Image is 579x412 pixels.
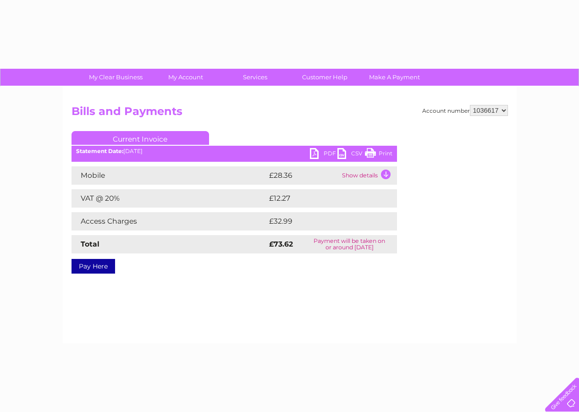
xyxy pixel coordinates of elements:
[267,189,377,208] td: £12.27
[76,148,123,154] b: Statement Date:
[72,212,267,231] td: Access Charges
[72,131,209,145] a: Current Invoice
[267,166,340,185] td: £28.36
[365,148,392,161] a: Print
[81,240,99,248] strong: Total
[287,69,363,86] a: Customer Help
[337,148,365,161] a: CSV
[78,69,154,86] a: My Clear Business
[148,69,223,86] a: My Account
[340,166,397,185] td: Show details
[72,259,115,274] a: Pay Here
[302,235,397,253] td: Payment will be taken on or around [DATE]
[217,69,293,86] a: Services
[310,148,337,161] a: PDF
[267,212,379,231] td: £32.99
[72,105,508,122] h2: Bills and Payments
[72,166,267,185] td: Mobile
[72,148,397,154] div: [DATE]
[72,189,267,208] td: VAT @ 20%
[357,69,432,86] a: Make A Payment
[422,105,508,116] div: Account number
[269,240,293,248] strong: £73.62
